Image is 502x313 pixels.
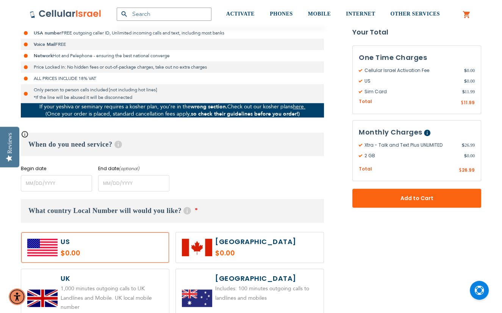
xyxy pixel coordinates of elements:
span: Cellular Israel Activation Fee [359,67,464,74]
span: Add to Cart [377,194,456,202]
span: 0.00 [464,152,475,159]
span: 26.99 [462,167,475,173]
li: Only person to person calls included [not including hot lines] *If the line will be abused it wil... [21,84,324,103]
span: Xtra - Talk and Text Plus UNLIMITED [359,142,462,149]
strong: so check their guidelines before you order!) [191,110,300,117]
span: $ [462,88,464,95]
span: 11.99 [462,88,475,95]
span: 2 GB [359,152,464,159]
li: ALL PRICES INCLUDE 18% VAT [21,73,324,84]
span: Help [114,141,122,148]
a: here. [293,103,305,110]
button: Add to Cart [352,189,481,208]
span: 0.00 [464,67,475,74]
label: End date [98,165,169,172]
span: FREE outgoing caller ID, Unlimited incoming calls and text, including most banks [61,30,224,36]
span: OTHER SERVICES [390,11,440,17]
span: $ [464,78,467,85]
span: Sim Card [359,88,462,95]
strong: USA number [34,30,61,36]
span: $ [464,152,467,159]
i: (optional) [119,166,140,172]
h3: One Time Charges [359,52,475,63]
strong: wrong section. [191,103,227,110]
strong: Your Total [352,27,481,38]
span: ACTIVATE [226,11,255,17]
span: Help [183,207,191,214]
input: MM/DD/YYYY [98,175,169,191]
span: $ [464,67,467,74]
input: Search [117,8,211,21]
div: Reviews [6,133,13,153]
div: Accessibility Menu [9,288,25,305]
span: 26.99 [462,142,475,149]
span: Help [424,130,430,136]
span: What country Local Number will would you like? [28,207,181,214]
span: Monthly Charges [359,127,422,137]
li: Price Locked In: No hidden fees or out-of-package charges, take out no extra charges [21,61,324,73]
strong: Network [34,53,53,59]
span: Total [359,166,372,173]
input: MM/DD/YYYY [21,175,92,191]
span: Hot and Pelephone - ensuring the best national converge [53,53,170,59]
span: $ [462,142,464,149]
h3: When do you need service? [21,133,324,156]
span: 11.99 [464,99,475,106]
img: Cellular Israel Logo [30,9,102,19]
span: 0.00 [464,78,475,85]
label: Begin date [21,165,92,172]
p: If your yeshiva or seminary requires a kosher plan, you’re in the Check out our kosher plans (Onc... [21,103,324,117]
span: FREE [55,41,66,47]
span: $ [461,100,464,106]
span: Total [359,98,372,105]
span: INTERNET [346,11,375,17]
span: US [359,78,464,85]
span: PHONES [270,11,293,17]
strong: Voice Mail [34,41,55,47]
span: $ [459,167,462,174]
span: MOBILE [308,11,331,17]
